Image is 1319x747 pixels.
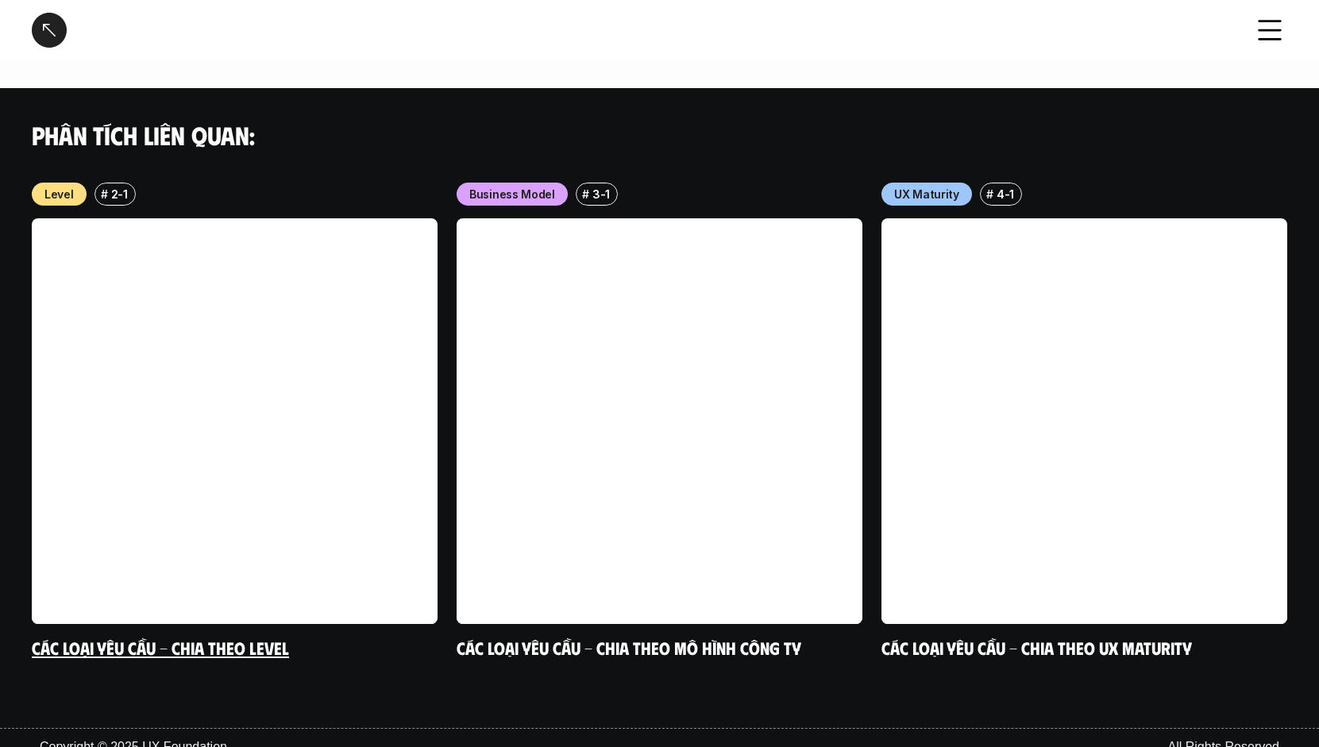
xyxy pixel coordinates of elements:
[881,637,1192,658] a: Các loại yêu cầu - Chia theo UX Maturity
[457,637,801,658] a: Các loại yêu cầu - Chia theo mô hình công ty
[592,186,610,202] p: 3-1
[101,188,108,200] h6: #
[32,120,1287,150] h4: Phân tích liên quan:
[997,186,1014,202] p: 4-1
[111,186,128,202] p: 2-1
[894,186,959,202] p: UX Maturity
[44,186,74,202] p: Level
[32,637,289,658] a: Các loại yêu cầu - Chia theo level
[582,188,589,200] h6: #
[986,188,993,200] h6: #
[469,186,555,202] p: Business Model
